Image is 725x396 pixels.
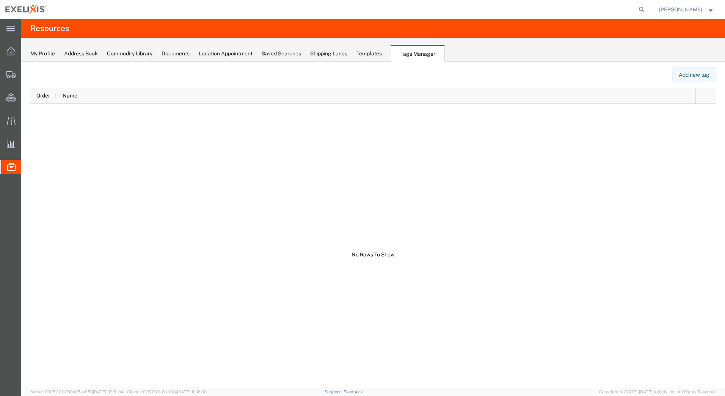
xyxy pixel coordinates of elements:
span: Rey Estrada [659,5,702,14]
a: Feedback [344,390,363,394]
div: Saved Searches [262,50,301,58]
button: Add new tag [672,67,716,82]
span: Server: 2025.20.0-710e05ee653 [30,390,124,394]
img: logo [5,4,46,15]
button: [PERSON_NAME] [659,5,715,14]
div: My Profile [30,50,55,58]
span: Copyright © [DATE]-[DATE] Agistix Inc., All Rights Reserved [599,389,716,395]
div: Location Appointment [199,50,253,58]
div: Tags Manager [391,45,445,62]
span: [DATE] 09:51:04 [93,390,124,394]
div: Shipping Lanes [310,50,347,58]
span: Order [36,93,50,99]
div: Documents [162,50,190,58]
div: Commodity Library [107,50,152,58]
div: Address Book [64,50,98,58]
h4: Resources [30,19,69,38]
span: Client: 2025.20.0-8b113f4 [127,390,207,394]
span: [DATE] 10:16:38 [177,390,207,394]
span: Name [63,93,77,99]
a: Support [325,390,344,394]
div: Templates [356,50,382,58]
